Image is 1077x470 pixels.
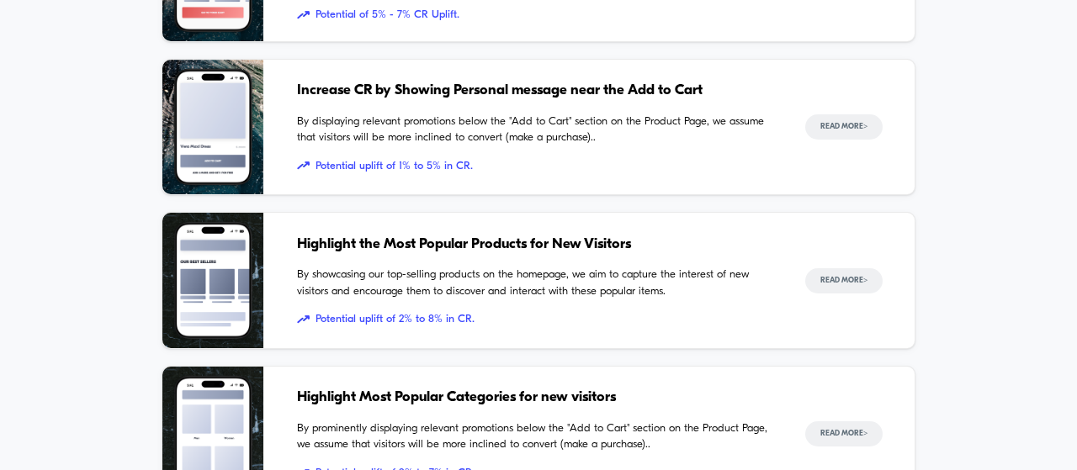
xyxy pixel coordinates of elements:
button: Read More> [805,268,883,293]
span: By showcasing our top-selling products on the homepage, we aim to capture the interest of new vis... [297,267,772,299]
span: By prominently displaying relevant promotions below the "Add to Cart" section on the Product Page... [297,420,772,453]
span: Highlight Most Popular Categories for new visitors [297,387,772,409]
img: By showcasing our top-selling products on the homepage, we aim to capture the interest of new vis... [162,213,263,348]
span: By displaying relevant promotions below the "Add to Cart" section on the Product Page, we assume ... [297,114,772,146]
span: Potential uplift of 1% to 5% in CR. [297,158,772,175]
span: Potential of 5% - 7% CR Uplift. [297,7,772,24]
button: Read More> [805,421,883,446]
img: By displaying relevant promotions below the "Add to Cart" section on the Product Page, we assume ... [162,60,263,195]
span: Potential uplift of 2% to 8% in CR. [297,311,772,328]
span: Highlight the Most Popular Products for New Visitors [297,234,772,256]
button: Read More> [805,114,883,140]
span: Increase CR by Showing Personal message near the Add to Cart [297,80,772,102]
